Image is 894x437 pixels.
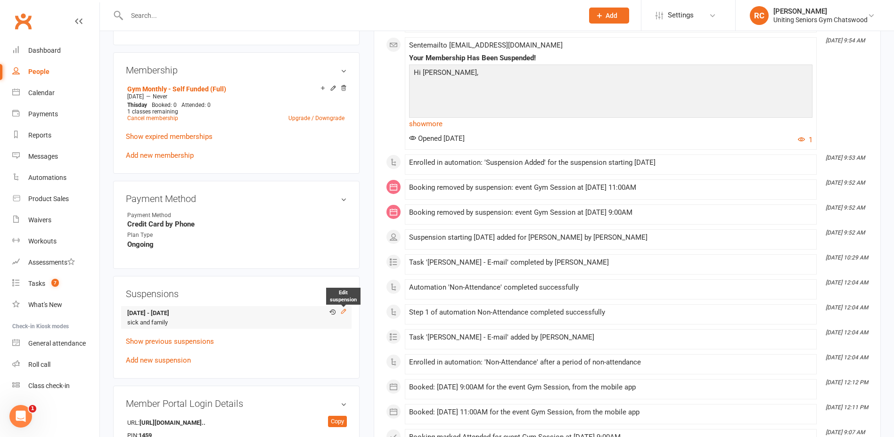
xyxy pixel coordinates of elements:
[826,279,868,286] i: [DATE] 12:04 AM
[126,306,347,329] li: sick and family
[28,361,50,368] div: Roll call
[826,429,865,436] i: [DATE] 9:07 AM
[12,354,99,375] a: Roll call
[409,358,812,366] div: Enrolled in automation: 'Non-Attendance' after a period of non-attendance
[409,117,812,130] a: show more
[51,279,59,287] span: 7
[126,416,347,429] li: URL:
[826,154,865,161] i: [DATE] 9:53 AM
[12,146,99,167] a: Messages
[126,151,194,160] a: Add new membership
[124,9,577,22] input: Search...
[328,416,347,427] div: Copy
[12,231,99,252] a: Workouts
[28,382,70,389] div: Class check-in
[409,383,812,391] div: Booked: [DATE] 9:00AM for the event Gym Session, from the mobile app
[28,195,69,202] div: Product Sales
[125,93,347,100] div: —
[826,354,868,361] i: [DATE] 12:04 AM
[409,408,812,416] div: Booked: [DATE] 11:00AM for the event Gym Session, from the mobile app
[12,210,99,231] a: Waivers
[28,216,51,224] div: Waivers
[153,93,167,100] span: Never
[826,204,865,211] i: [DATE] 9:52 AM
[589,8,629,24] button: Add
[127,108,178,115] span: 1 classes remaining
[12,252,99,273] a: Assessments
[28,174,66,181] div: Automations
[409,308,812,316] div: Step 1 of automation Non-Attendance completed successfully
[28,340,86,347] div: General attendance
[125,102,149,108] div: day
[409,134,465,143] span: Opened [DATE]
[126,132,213,141] a: Show expired memberships
[28,153,58,160] div: Messages
[411,67,810,81] p: Hi [PERSON_NAME],
[127,85,226,93] a: Gym Monthly - Self Funded (Full)
[606,12,617,19] span: Add
[12,333,99,354] a: General attendance kiosk mode
[12,375,99,397] a: Class kiosk mode
[409,259,812,267] div: Task '[PERSON_NAME] - E-mail' completed by [PERSON_NAME]
[409,333,812,341] div: Task '[PERSON_NAME] - E-mail' added by [PERSON_NAME]
[826,404,868,411] i: [DATE] 12:11 PM
[326,288,361,305] div: Edit suspension
[28,89,55,97] div: Calendar
[126,289,347,299] h3: Suspensions
[12,294,99,316] a: What's New
[409,234,812,242] div: Suspension starting [DATE] added for [PERSON_NAME] by [PERSON_NAME]
[12,40,99,61] a: Dashboard
[773,7,868,16] div: [PERSON_NAME]
[12,188,99,210] a: Product Sales
[28,259,75,266] div: Assessments
[28,110,58,118] div: Payments
[288,115,344,121] a: Upgrade / Downgrade
[28,68,49,75] div: People
[409,209,812,217] div: Booking removed by suspension: event Gym Session at [DATE] 9:00AM
[127,115,178,121] a: Cancel membership
[826,254,868,261] i: [DATE] 10:29 AM
[826,379,868,386] i: [DATE] 12:12 PM
[9,405,32,428] iframe: Intercom live chat
[409,184,812,192] div: Booking removed by suspension: event Gym Session at [DATE] 11:00AM
[126,398,347,409] h3: Member Portal Login Details
[29,405,36,413] span: 1
[127,93,144,100] span: [DATE]
[409,54,812,62] div: Your Membership Has Been Suspended!
[826,179,865,186] i: [DATE] 9:52 AM
[126,356,191,364] a: Add new suspension
[668,5,694,26] span: Settings
[181,102,211,108] span: Attended: 0
[28,301,62,308] div: What's New
[409,159,812,167] div: Enrolled in automation: 'Suspension Added' for the suspension starting [DATE]
[152,102,177,108] span: Booked: 0
[826,37,865,44] i: [DATE] 9:54 AM
[11,9,35,33] a: Clubworx
[126,194,347,204] h3: Payment Method
[12,61,99,82] a: People
[127,220,347,228] strong: Credit Card by Phone
[127,308,342,318] strong: [DATE] - [DATE]
[773,16,868,24] div: Uniting Seniors Gym Chatswood
[126,65,347,75] h3: Membership
[12,82,99,104] a: Calendar
[409,283,812,291] div: Automation 'Non-Attendance' completed successfully
[12,273,99,294] a: Tasks 7
[127,231,205,240] div: Plan Type
[12,104,99,125] a: Payments
[12,125,99,146] a: Reports
[139,418,205,428] strong: [URL][DOMAIN_NAME]..
[127,211,205,220] div: Payment Method
[826,304,868,311] i: [DATE] 12:04 AM
[28,47,61,54] div: Dashboard
[127,240,347,249] strong: Ongoing
[28,280,45,287] div: Tasks
[826,229,865,236] i: [DATE] 9:52 AM
[750,6,769,25] div: RC
[126,337,214,346] a: Show previous suspensions
[12,167,99,188] a: Automations
[409,41,563,49] span: Sent email to [EMAIL_ADDRESS][DOMAIN_NAME]
[798,134,812,146] button: 1
[28,237,57,245] div: Workouts
[127,102,138,108] span: This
